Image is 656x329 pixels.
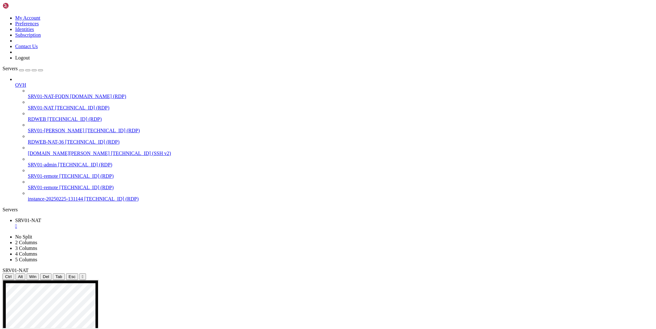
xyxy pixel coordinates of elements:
[15,240,37,245] a: 2 Columns
[27,273,39,280] button: Win
[15,44,38,49] a: Contact Us
[28,94,653,99] a: SRV01-NAT-FQDN [DOMAIN_NAME] (RDP)
[55,105,109,110] span: [TECHNICAL_ID] (RDP)
[18,274,23,279] span: Alt
[5,274,12,279] span: Ctrl
[28,99,653,111] li: SRV01-NAT [TECHNICAL_ID] (RDP)
[58,162,112,167] span: [TECHNICAL_ID] (RDP)
[59,185,114,190] span: [TECHNICAL_ID] (RDP)
[47,116,102,122] span: [TECHNICAL_ID] (RDP)
[70,94,126,99] span: [DOMAIN_NAME] (RDP)
[28,179,653,190] li: SRV01-remote [TECHNICAL_ID] (RDP)
[28,139,653,145] a: RDWEB-NAT-36 [TECHNICAL_ID] (RDP)
[28,173,58,179] span: SRV01-remote
[85,128,140,133] span: [TECHNICAL_ID] (RDP)
[15,218,41,223] span: SRV01-NAT
[53,273,65,280] button: Tab
[28,133,653,145] li: RDWEB-NAT-36 [TECHNICAL_ID] (RDP)
[3,66,18,71] span: Servers
[28,105,653,111] a: SRV01-NAT [TECHNICAL_ID] (RDP)
[28,151,653,156] a: [DOMAIN_NAME][PERSON_NAME] [TECHNICAL_ID] (SSH v2)
[15,273,26,280] button: Alt
[28,139,64,145] span: RDWEB-NAT-36
[15,257,37,262] a: 5 Columns
[111,151,171,156] span: [TECHNICAL_ID] (SSH v2)
[3,207,653,213] div: Servers
[66,273,78,280] button: Esc
[28,185,58,190] span: SRV01-remote
[15,82,653,88] a: OVH
[15,82,26,88] span: OVH
[15,77,653,202] li: OVH
[28,196,83,202] span: instance-20250225-131144
[15,245,37,251] a: 3 Columns
[15,27,34,32] a: Identities
[15,251,37,257] a: 4 Columns
[28,151,110,156] span: [DOMAIN_NAME][PERSON_NAME]
[3,66,43,71] a: Servers
[28,196,653,202] a: instance-20250225-131144 [TECHNICAL_ID] (RDP)
[28,122,653,133] li: SRV01-[PERSON_NAME] [TECHNICAL_ID] (RDP)
[28,156,653,168] li: SRV01-admin [TECHNICAL_ID] (RDP)
[28,128,84,133] span: SRV01-[PERSON_NAME]
[28,162,57,167] span: SRV01-admin
[15,218,653,229] a: SRV01-NAT
[28,162,653,168] a: SRV01-admin [TECHNICAL_ID] (RDP)
[55,274,62,279] span: Tab
[59,173,114,179] span: [TECHNICAL_ID] (RDP)
[28,145,653,156] li: [DOMAIN_NAME][PERSON_NAME] [TECHNICAL_ID] (SSH v2)
[28,128,653,133] a: SRV01-[PERSON_NAME] [TECHNICAL_ID] (RDP)
[28,168,653,179] li: SRV01-remote [TECHNICAL_ID] (RDP)
[28,94,69,99] span: SRV01-NAT-FQDN
[28,190,653,202] li: instance-20250225-131144 [TECHNICAL_ID] (RDP)
[28,116,46,122] span: RDWEB
[69,274,76,279] span: Esc
[28,111,653,122] li: RDWEB [TECHNICAL_ID] (RDP)
[15,21,39,26] a: Preferences
[15,15,40,21] a: My Account
[40,273,52,280] button: Del
[15,55,30,60] a: Logout
[43,274,49,279] span: Del
[15,234,32,239] a: No Split
[28,173,653,179] a: SRV01-remote [TECHNICAL_ID] (RDP)
[3,273,14,280] button: Ctrl
[29,274,36,279] span: Win
[65,139,120,145] span: [TECHNICAL_ID] (RDP)
[79,273,86,280] button: 
[15,32,41,38] a: Subscription
[28,88,653,99] li: SRV01-NAT-FQDN [DOMAIN_NAME] (RDP)
[28,116,653,122] a: RDWEB [TECHNICAL_ID] (RDP)
[28,185,653,190] a: SRV01-remote [TECHNICAL_ID] (RDP)
[82,274,83,279] div: 
[15,223,653,229] a: 
[3,3,39,9] img: Shellngn
[84,196,138,202] span: [TECHNICAL_ID] (RDP)
[3,268,28,273] span: SRV01-NAT
[28,105,54,110] span: SRV01-NAT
